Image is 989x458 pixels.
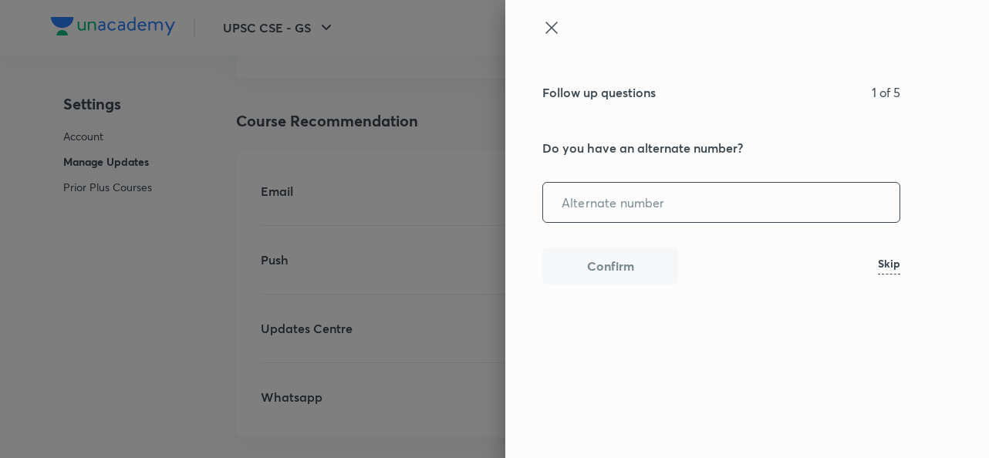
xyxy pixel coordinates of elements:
button: Confirm [542,248,678,285]
input: Alternate number [543,183,900,222]
h5: Do you have an alternate number? [542,139,900,157]
p: 1 of 5 [872,83,900,102]
h6: Skip [878,258,900,274]
h5: Follow up questions [542,83,656,102]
